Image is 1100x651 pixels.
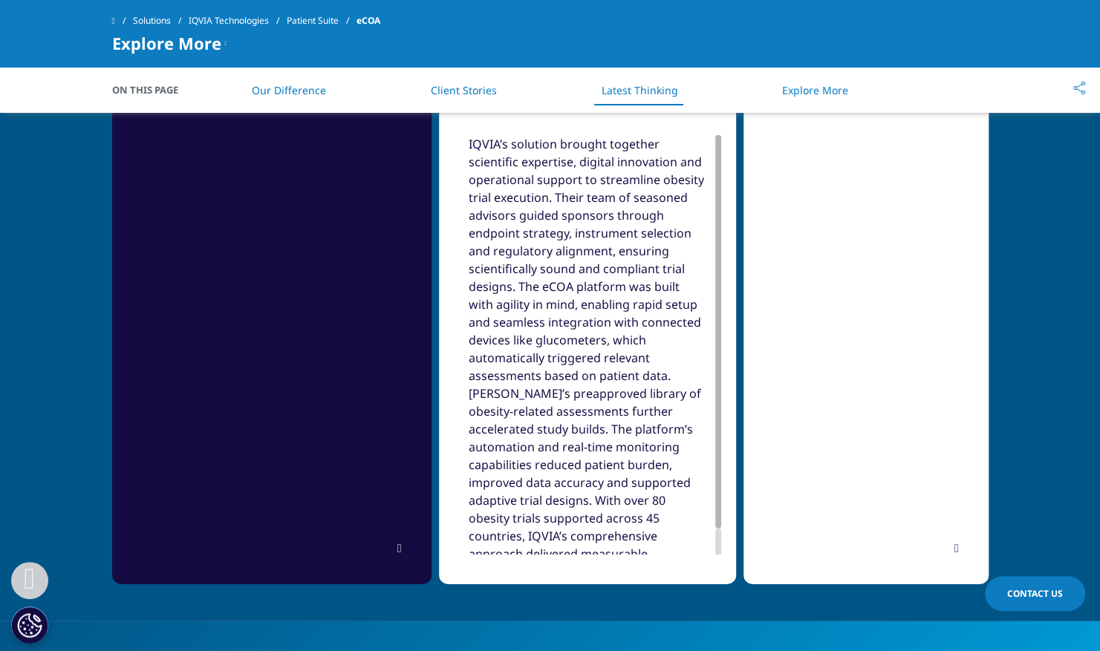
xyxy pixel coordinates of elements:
[133,7,189,34] a: Solutions
[469,135,706,598] div: IQVIA’s solution brought together scientific expertise, digital innovation and operational suppor...
[189,7,287,34] a: IQVIA Technologies
[782,83,848,97] a: Explore More
[601,83,677,97] a: Latest Thinking
[252,83,326,97] a: Our Difference
[11,606,48,644] button: Cookies Settings
[431,83,497,97] a: Client Stories
[985,576,1085,611] a: Contact Us
[112,82,194,97] span: On This Page
[112,34,221,52] span: Explore More
[287,7,357,34] a: Patient Suite
[357,7,380,34] span: eCOA
[1007,587,1063,600] span: Contact Us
